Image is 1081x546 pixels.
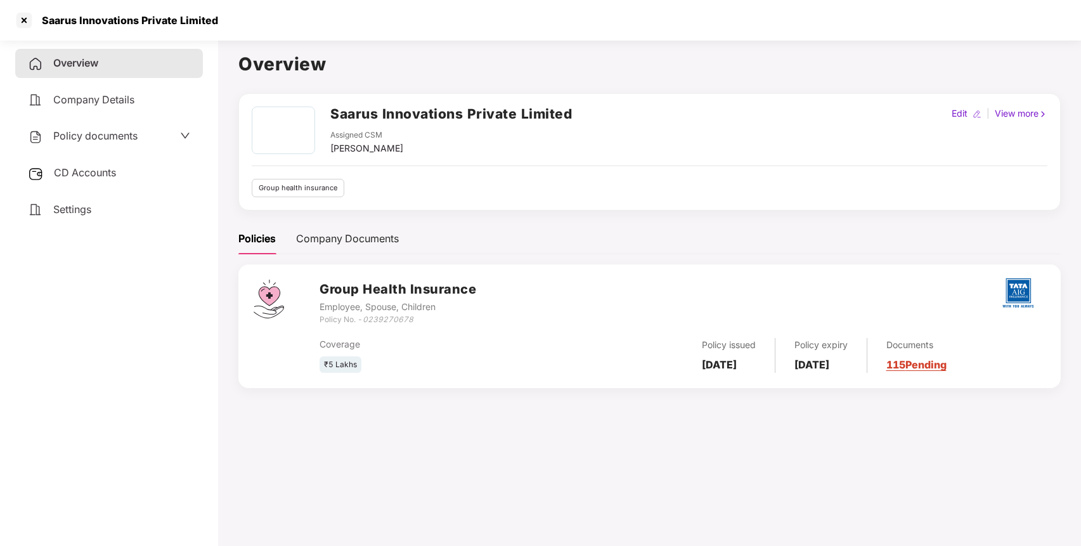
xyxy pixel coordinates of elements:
[330,141,403,155] div: [PERSON_NAME]
[34,14,218,27] div: Saarus Innovations Private Limited
[330,103,572,124] h2: Saarus Innovations Private Limited
[973,110,981,119] img: editIcon
[53,93,134,106] span: Company Details
[996,271,1040,315] img: tatag.png
[363,315,413,324] i: 0239270678
[238,231,276,247] div: Policies
[320,356,361,374] div: ₹5 Lakhs
[886,338,947,352] div: Documents
[330,129,403,141] div: Assigned CSM
[54,166,116,179] span: CD Accounts
[238,50,1061,78] h1: Overview
[992,107,1050,120] div: View more
[1039,110,1047,119] img: rightIcon
[794,358,829,371] b: [DATE]
[53,129,138,142] span: Policy documents
[28,166,44,181] img: svg+xml;base64,PHN2ZyB3aWR0aD0iMjUiIGhlaWdodD0iMjQiIHZpZXdCb3g9IjAgMCAyNSAyNCIgZmlsbD0ibm9uZSIgeG...
[180,131,190,141] span: down
[320,314,476,326] div: Policy No. -
[702,358,737,371] b: [DATE]
[53,203,91,216] span: Settings
[984,107,992,120] div: |
[53,56,98,69] span: Overview
[794,338,848,352] div: Policy expiry
[28,93,43,108] img: svg+xml;base64,PHN2ZyB4bWxucz0iaHR0cDovL3d3dy53My5vcmcvMjAwMC9zdmciIHdpZHRoPSIyNCIgaGVpZ2h0PSIyNC...
[320,300,476,314] div: Employee, Spouse, Children
[296,231,399,247] div: Company Documents
[320,337,562,351] div: Coverage
[886,358,947,371] a: 115 Pending
[28,129,43,145] img: svg+xml;base64,PHN2ZyB4bWxucz0iaHR0cDovL3d3dy53My5vcmcvMjAwMC9zdmciIHdpZHRoPSIyNCIgaGVpZ2h0PSIyNC...
[254,280,284,318] img: svg+xml;base64,PHN2ZyB4bWxucz0iaHR0cDovL3d3dy53My5vcmcvMjAwMC9zdmciIHdpZHRoPSI0Ny43MTQiIGhlaWdodD...
[252,179,344,197] div: Group health insurance
[320,280,476,299] h3: Group Health Insurance
[702,338,756,352] div: Policy issued
[28,202,43,218] img: svg+xml;base64,PHN2ZyB4bWxucz0iaHR0cDovL3d3dy53My5vcmcvMjAwMC9zdmciIHdpZHRoPSIyNCIgaGVpZ2h0PSIyNC...
[28,56,43,72] img: svg+xml;base64,PHN2ZyB4bWxucz0iaHR0cDovL3d3dy53My5vcmcvMjAwMC9zdmciIHdpZHRoPSIyNCIgaGVpZ2h0PSIyNC...
[949,107,970,120] div: Edit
